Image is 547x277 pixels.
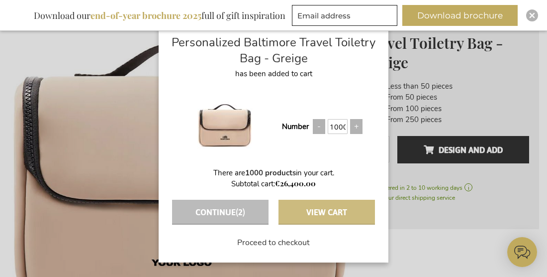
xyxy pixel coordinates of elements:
[245,168,296,178] a: 1000 products
[275,178,316,188] span: €26,400.00
[292,5,400,29] form: marketing offers and promotions
[402,5,518,26] button: Download brochure
[159,178,388,189] p: Subtotal cart:
[166,34,381,66] a: Personalized Baltimore Travel Toiletry Bag - Greige
[292,5,397,26] input: Email address
[526,9,538,21] div: Close
[507,237,537,267] iframe: belco-activator-frame
[159,69,388,79] p: has been added to cart
[278,200,375,225] button: View cart
[159,168,388,178] p: There are in your cart.
[159,225,388,253] a: Proceed to checkout
[529,12,535,18] img: Close
[172,200,269,225] button: Continue(2)
[29,5,290,26] div: Download our full of gift inspiration
[91,9,201,21] b: end-of-year brochure 2025
[197,85,252,164] img: Personalized Baltimore Travel Toiletry Bag - Greige
[236,204,245,220] span: (2)
[167,85,282,167] a: Personalized Baltimore Travel Toiletry Bag - Greige
[328,119,348,134] input: Qty
[282,119,309,134] label: Number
